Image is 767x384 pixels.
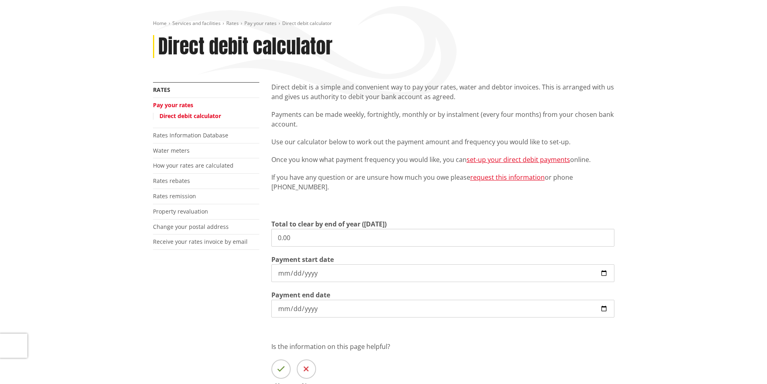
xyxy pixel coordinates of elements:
a: Water meters [153,147,190,154]
a: Property revaluation [153,208,208,215]
a: Receive your rates invoice by email [153,238,248,245]
a: Services and facilities [172,20,221,27]
a: Rates rebates [153,177,190,185]
label: Total to clear by end of year ([DATE]) [271,219,387,229]
a: Rates [226,20,239,27]
a: Pay your rates [153,101,193,109]
nav: breadcrumb [153,20,614,27]
a: Pay your rates [244,20,277,27]
label: Payment start date [271,255,334,264]
iframe: Messenger Launcher [730,350,759,379]
a: set-up your direct debit payments [467,155,570,164]
p: Use our calculator below to work out the payment amount and frequency you would like to set-up. [271,137,614,147]
a: Rates remission [153,192,196,200]
a: Rates [153,86,170,93]
a: Rates Information Database [153,131,228,139]
h1: Direct debit calculator [158,35,333,58]
p: Direct debit is a simple and convenient way to pay your rates, water and debtor invoices. This is... [271,82,614,102]
a: Home [153,20,167,27]
a: request this information [470,173,545,182]
a: Change your postal address [153,223,229,230]
p: Is the information on this page helpful? [271,342,614,351]
span: Direct debit calculator [282,20,332,27]
label: Payment end date [271,290,330,300]
a: How your rates are calculated [153,162,234,169]
p: Once you know what payment frequency you would like, you can online. [271,155,614,164]
p: Payments can be made weekly, fortnightly, monthly or by instalment (every four months) from your ... [271,110,614,129]
a: Direct debit calculator [159,112,221,120]
p: If you have any question or are unsure how much you owe please or phone [PHONE_NUMBER]. [271,172,614,192]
